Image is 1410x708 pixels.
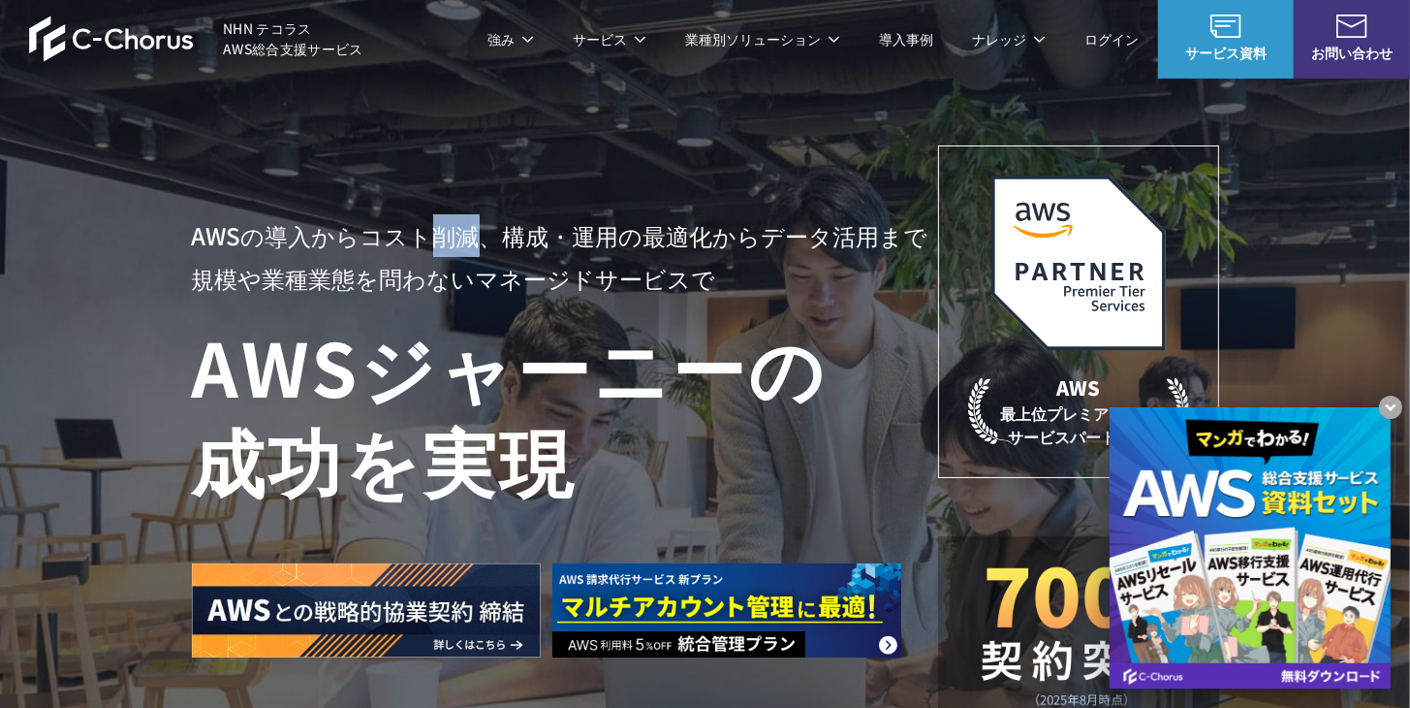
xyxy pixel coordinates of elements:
[1158,43,1294,63] span: サービス資料
[573,29,646,49] p: サービス
[991,176,1166,350] img: AWSプレミアティアサービスパートナー
[1336,15,1367,38] img: お問い合わせ
[487,29,534,49] p: 強み
[685,29,840,49] p: 業種別ソリューション
[1084,29,1139,49] a: ログイン
[192,563,541,658] img: AWSとの戦略的協業契約 締結
[968,373,1189,448] p: 最上位プレミアティア サービスパートナー
[1056,373,1100,402] em: AWS
[192,319,938,505] h1: AWS ジャーニーの 成功を実現
[977,565,1180,707] img: 契約件数
[972,29,1046,49] p: ナレッジ
[223,18,363,59] span: NHN テコラス AWS総合支援サービス
[192,214,938,300] p: AWSの導入からコスト削減、 構成・運用の最適化からデータ活用まで 規模や業種業態を問わない マネージドサービスで
[1210,15,1241,38] img: AWS総合支援サービス C-Chorus サービス資料
[29,16,363,62] a: AWS総合支援サービス C-Chorus NHN テコラスAWS総合支援サービス
[879,29,933,49] a: 導入事例
[1294,43,1410,63] span: お問い合わせ
[552,563,901,658] img: AWS請求代行サービス 統合管理プラン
